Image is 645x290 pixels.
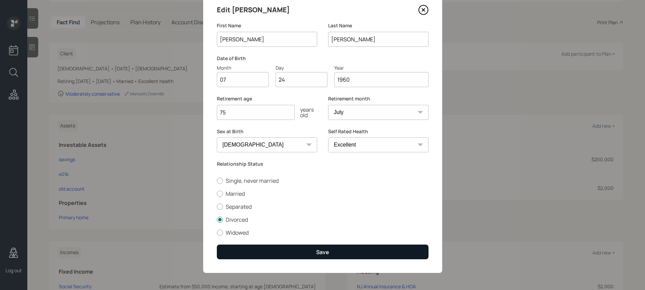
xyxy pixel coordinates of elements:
[276,64,327,71] div: Day
[217,22,317,29] label: First Name
[217,4,290,15] h4: Edit [PERSON_NAME]
[334,72,429,87] input: Year
[295,107,317,118] div: years old
[217,161,429,167] label: Relationship Status
[276,72,327,87] input: Day
[217,203,429,210] label: Separated
[316,248,329,256] div: Save
[217,64,269,71] div: Month
[217,72,269,87] input: Month
[217,229,429,236] label: Widowed
[328,128,429,135] label: Self Rated Health
[217,128,317,135] label: Sex at Birth
[217,177,429,184] label: Single, never married
[217,190,429,197] label: Married
[328,95,429,102] label: Retirement month
[334,64,429,71] div: Year
[217,55,429,62] label: Date of Birth
[217,95,317,102] label: Retirement age
[217,245,429,259] button: Save
[328,22,429,29] label: Last Name
[217,216,429,223] label: Divorced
